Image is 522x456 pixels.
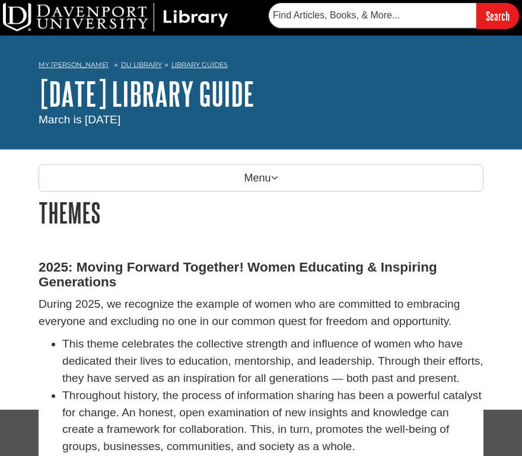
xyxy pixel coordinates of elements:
p: Menu [39,164,483,192]
img: DU Library [3,3,228,31]
h1: Themes [39,197,483,228]
a: DU Library [121,60,162,69]
a: Library Guides [171,60,228,69]
form: Searches DU Library's articles, books, and more [269,3,519,28]
li: Throughout history, the process of information sharing has been a powerful catalyst for change. A... [62,387,483,455]
nav: breadcrumb [39,57,483,76]
a: [DATE] Library Guide [39,75,254,112]
a: My [PERSON_NAME] [39,60,109,70]
strong: 2025: Moving Forward Together! Women Educating & Inspiring Generations [39,260,437,289]
input: Find Articles, Books, & More... [269,3,476,28]
span: March is [DATE] [39,113,120,126]
input: Search [476,3,519,28]
p: During 2025, we recognize the example of women who are committed to embracing everyone and exclud... [39,296,483,330]
li: This theme celebrates the collective strength and influence of women who have dedicated their liv... [62,336,483,387]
